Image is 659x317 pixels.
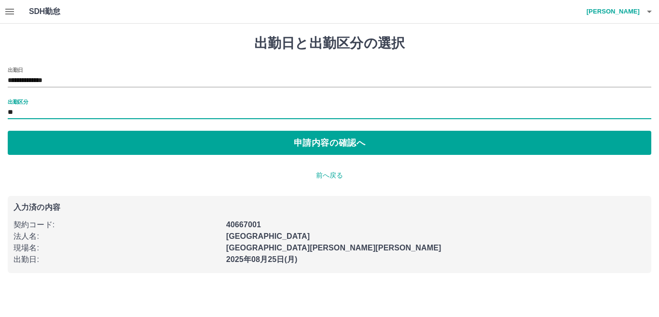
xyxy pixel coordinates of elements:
b: [GEOGRAPHIC_DATA][PERSON_NAME][PERSON_NAME] [226,244,441,252]
b: 40667001 [226,221,261,229]
p: 現場名 : [14,242,220,254]
p: 入力済の内容 [14,204,645,211]
p: 法人名 : [14,231,220,242]
b: 2025年08月25日(月) [226,255,298,263]
b: [GEOGRAPHIC_DATA] [226,232,310,240]
p: 前へ戻る [8,170,651,180]
button: 申請内容の確認へ [8,131,651,155]
p: 契約コード : [14,219,220,231]
label: 出勤日 [8,66,23,73]
label: 出勤区分 [8,98,28,105]
p: 出勤日 : [14,254,220,265]
h1: 出勤日と出勤区分の選択 [8,35,651,52]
